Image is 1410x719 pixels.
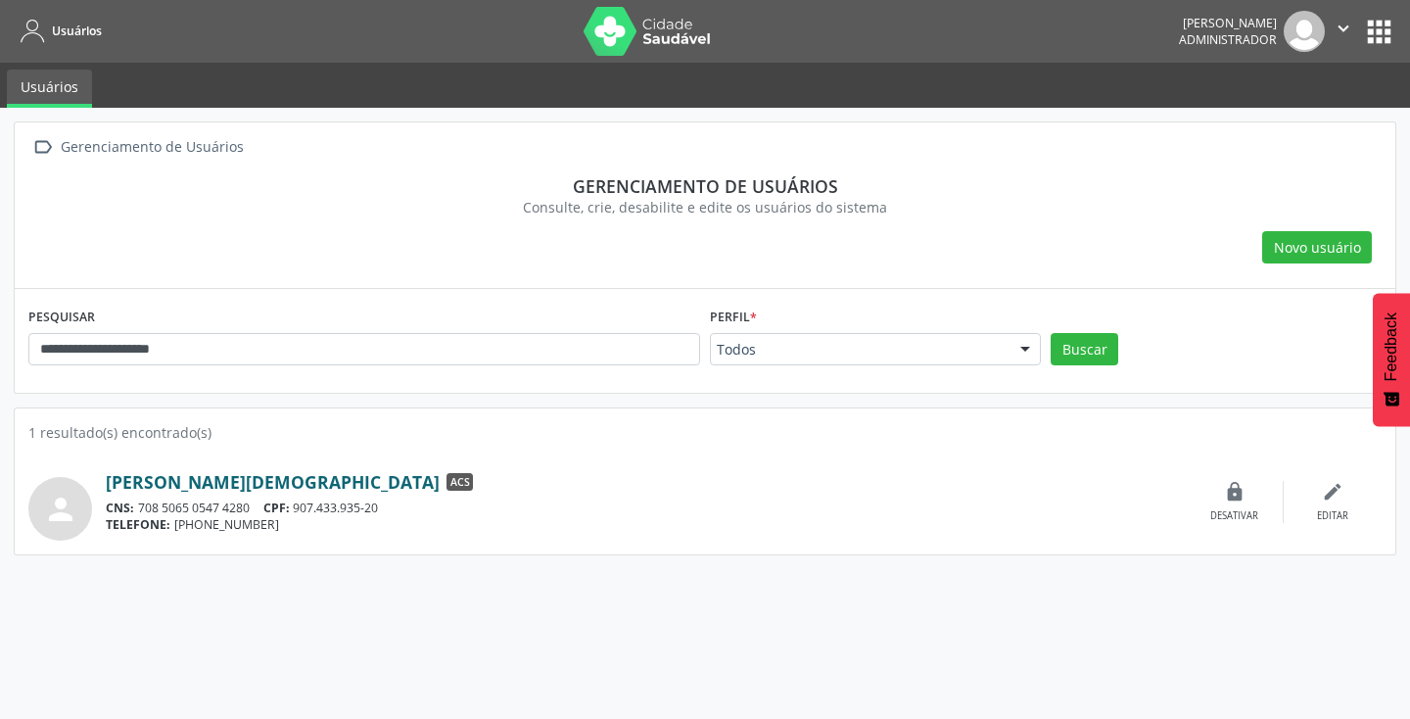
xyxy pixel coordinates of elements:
div: Gerenciamento de usuários [42,175,1368,197]
img: img [1284,11,1325,52]
button: Buscar [1051,333,1118,366]
a: Usuários [7,70,92,108]
span: Usuários [52,23,102,39]
div: [PERSON_NAME] [1179,15,1277,31]
span: CNS: [106,500,134,516]
span: Todos [717,340,1001,359]
a: Usuários [14,15,102,47]
span: Novo usuário [1274,237,1361,258]
i: person [43,492,78,527]
i: edit [1322,481,1343,503]
span: ACS [446,473,473,491]
button:  [1325,11,1362,52]
div: Gerenciamento de Usuários [57,133,247,162]
a: [PERSON_NAME][DEMOGRAPHIC_DATA] [106,471,440,493]
button: Novo usuário [1262,231,1372,264]
div: 1 resultado(s) encontrado(s) [28,422,1382,443]
a:  Gerenciamento de Usuários [28,133,247,162]
button: apps [1362,15,1396,49]
span: Feedback [1383,312,1400,381]
div: Editar [1317,509,1348,523]
label: Perfil [710,303,757,333]
div: Desativar [1210,509,1258,523]
span: TELEFONE: [106,516,170,533]
i:  [1333,18,1354,39]
i: lock [1224,481,1245,503]
button: Feedback - Mostrar pesquisa [1373,293,1410,426]
div: Consulte, crie, desabilite e edite os usuários do sistema [42,197,1368,217]
i:  [28,133,57,162]
span: CPF: [263,500,290,516]
span: Administrador [1179,31,1277,48]
div: 708 5065 0547 4280 907.433.935-20 [106,500,1186,516]
label: PESQUISAR [28,303,95,333]
div: [PHONE_NUMBER] [106,516,1186,533]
